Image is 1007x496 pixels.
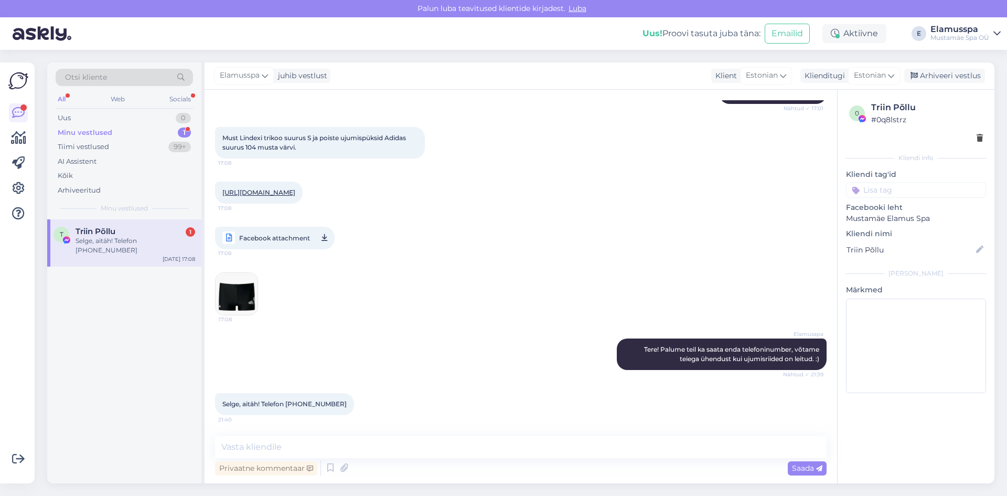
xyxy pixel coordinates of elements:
span: 17:08 [218,159,258,167]
p: Mustamäe Elamus Spa [846,213,986,224]
span: 17:08 [218,247,258,260]
span: Nähtud ✓ 21:39 [783,371,823,378]
div: All [56,92,68,106]
span: Luba [565,4,590,13]
span: Estonian [746,70,778,81]
div: Uus [58,113,71,123]
div: Proovi tasuta juba täna: [642,27,760,40]
span: Estonian [854,70,886,81]
div: Socials [167,92,193,106]
div: 99+ [168,142,191,152]
div: Kõik [58,171,73,181]
span: Saada [792,463,822,473]
div: Elamusspa [930,25,989,34]
div: juhib vestlust [274,70,327,81]
div: Privaatne kommentaar [215,461,317,476]
div: Arhiveeri vestlus [904,69,985,83]
div: Mustamäe Spa OÜ [930,34,989,42]
div: Minu vestlused [58,128,112,138]
b: Uus! [642,28,662,38]
div: Kliendi info [846,153,986,163]
div: Web [109,92,127,106]
div: AI Assistent [58,156,97,167]
a: Facebook attachment17:08 [215,227,335,249]
img: Attachment [216,273,258,315]
div: Arhiveeritud [58,185,101,196]
div: # 0q8lstrz [871,114,983,125]
span: Nähtud ✓ 17:01 [784,104,823,112]
input: Lisa nimi [847,244,974,256]
span: 17:08 [219,315,258,323]
a: ElamusspaMustamäe Spa OÜ [930,25,1001,42]
p: Kliendi nimi [846,228,986,239]
span: Otsi kliente [65,72,107,83]
div: 1 [186,227,195,237]
span: Tere! Palume teil ka saata enda telefoninumber, võtame teiega ühendust kui ujumisriided on leitud... [644,345,821,363]
div: Aktiivne [822,24,886,43]
span: 0 [855,109,859,117]
span: 17:08 [218,204,258,212]
div: [PERSON_NAME] [846,269,986,278]
p: Kliendi tag'id [846,169,986,180]
div: 1 [178,128,191,138]
p: Märkmed [846,284,986,296]
a: [URL][DOMAIN_NAME] [222,188,295,196]
span: 21:40 [218,416,258,424]
span: T [60,230,63,238]
div: 0 [176,113,191,123]
div: Triin Põllu [871,101,983,114]
div: E [912,26,926,41]
div: Klienditugi [800,70,845,81]
img: Askly Logo [8,71,28,91]
input: Lisa tag [846,182,986,198]
span: Elamusspa [784,330,823,338]
div: Klient [711,70,737,81]
span: Triin Põllu [76,227,115,236]
div: [DATE] 17:08 [163,255,195,263]
span: Facebook attachment [239,231,310,245]
span: Must Lindexi trikoo suurus S ja poiste ujumispüksid Adidas suurus 104 musta värvi. [222,134,408,151]
span: Elamusspa [220,70,260,81]
button: Emailid [765,24,810,44]
div: Selge, aitäh! Telefon [PHONE_NUMBER] [76,236,195,255]
p: Facebooki leht [846,202,986,213]
div: Tiimi vestlused [58,142,109,152]
span: Selge, aitäh! Telefon [PHONE_NUMBER] [222,400,347,408]
span: Minu vestlused [101,204,148,213]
